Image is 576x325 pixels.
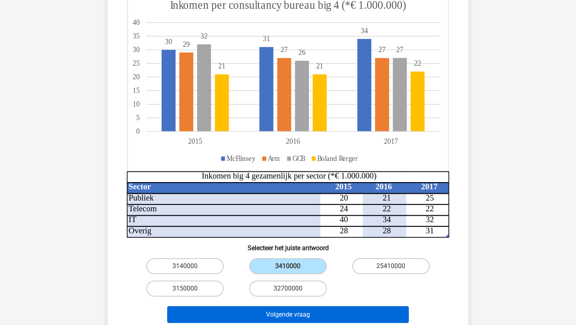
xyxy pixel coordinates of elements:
label: 3140000 [146,258,224,274]
tspan: 22 [414,59,421,68]
tspan: Inkomen big 4 gezamenlijk per sector (*€ 1.000.000) [202,171,376,181]
tspan: 20 [133,73,140,81]
tspan: 25 [133,59,140,68]
tspan: Arm [268,154,280,162]
tspan: 30 [133,46,140,54]
tspan: 26 [298,48,306,56]
tspan: 40 [133,18,140,26]
tspan: 22 [426,204,434,213]
h6: Selecteer het juiste antwoord [120,238,456,252]
tspan: 28 [340,226,348,235]
label: 3410000 [249,258,326,274]
tspan: 34 [361,26,368,35]
tspan: 28 [383,226,391,235]
tspan: 27 [396,46,404,54]
tspan: 20 [340,193,348,202]
tspan: 2121 [218,62,323,70]
label: 25410000 [352,258,430,274]
tspan: 40 [340,215,348,224]
tspan: 15 [133,86,140,95]
tspan: 22 [383,204,391,213]
tspan: 24 [340,204,348,213]
tspan: 0 [136,127,140,136]
tspan: 21 [383,193,391,202]
tspan: 34 [383,215,391,224]
tspan: 2015 [335,182,352,191]
tspan: 32 [200,32,208,40]
tspan: 30 [165,37,172,46]
tspan: 10 [133,100,140,108]
tspan: Boland Rerger [317,154,358,162]
tspan: 31 [263,34,270,43]
tspan: 201520162017 [188,137,398,146]
tspan: 2016 [376,182,392,191]
tspan: 31 [426,226,434,235]
label: 3150000 [146,281,224,297]
tspan: 2017 [421,182,438,191]
tspan: Telecom [129,204,157,213]
tspan: GCB [293,154,306,162]
tspan: Sector [129,182,151,191]
tspan: McFlinsey [227,154,256,162]
tspan: Publiek [129,193,154,202]
tspan: 32 [426,215,434,224]
tspan: 5 [136,114,140,122]
button: Volgende vraag [167,306,409,323]
tspan: 35 [133,32,140,40]
label: 32700000 [249,281,326,297]
tspan: 29 [183,40,190,48]
tspan: 25 [426,193,434,202]
tspan: 2727 [281,46,386,54]
tspan: IT [129,215,137,224]
tspan: Overig [129,226,152,235]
